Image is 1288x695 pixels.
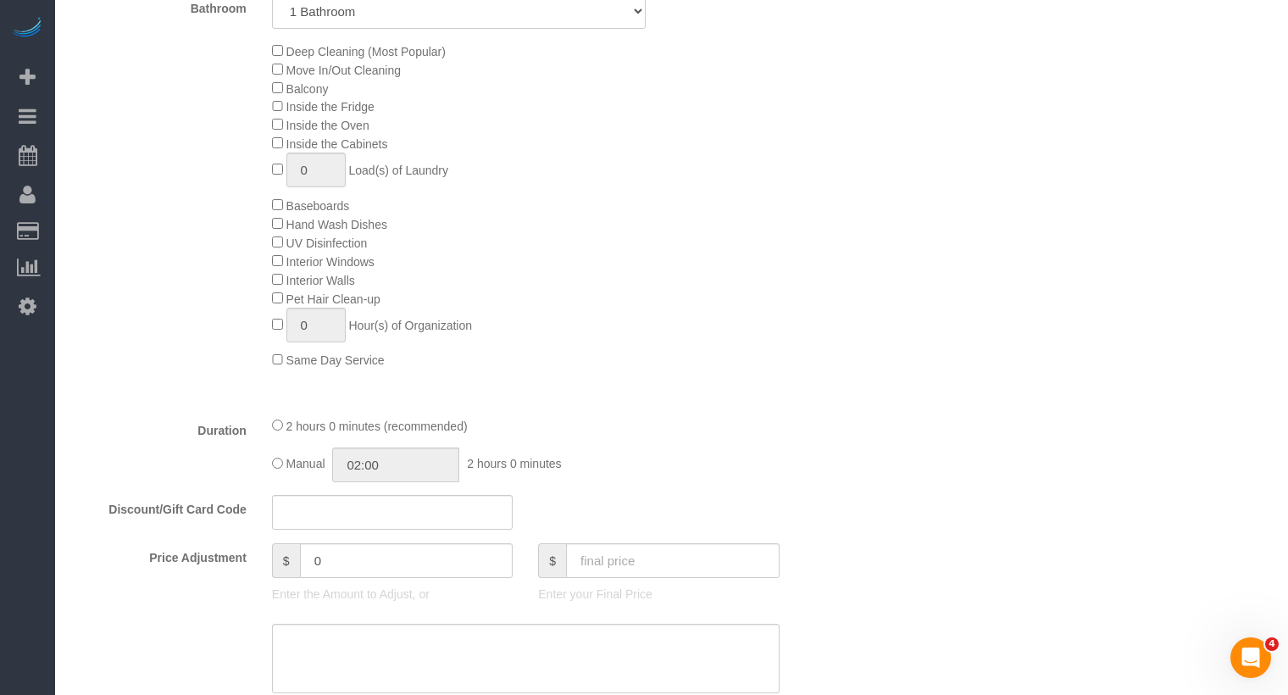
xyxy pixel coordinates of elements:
span: Same Day Service [286,353,385,367]
span: Inside the Cabinets [286,137,388,151]
span: Deep Cleaning (Most Popular) [286,45,446,58]
label: Duration [59,416,259,439]
span: Inside the Fridge [286,100,375,114]
span: Inside the Oven [286,119,369,132]
span: Manual [286,458,325,471]
span: $ [272,543,300,578]
img: Automaid Logo [10,17,44,41]
span: 4 [1265,637,1279,651]
span: $ [538,543,566,578]
span: Load(s) of Laundry [349,164,449,177]
span: Move In/Out Cleaning [286,64,401,77]
span: Baseboards [286,199,350,213]
input: final price [566,543,780,578]
span: UV Disinfection [286,236,368,250]
span: Hour(s) of Organization [349,319,473,332]
span: 2 hours 0 minutes (recommended) [286,420,468,433]
p: Enter the Amount to Adjust, or [272,586,513,603]
label: Discount/Gift Card Code [59,495,259,518]
span: 2 hours 0 minutes [467,458,561,471]
p: Enter your Final Price [538,586,779,603]
label: Price Adjustment [59,543,259,566]
iframe: Intercom live chat [1230,637,1271,678]
span: Balcony [286,82,329,96]
span: Interior Walls [286,274,355,287]
span: Pet Hair Clean-up [286,292,380,306]
span: Hand Wash Dishes [286,218,387,231]
span: Interior Windows [286,255,375,269]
